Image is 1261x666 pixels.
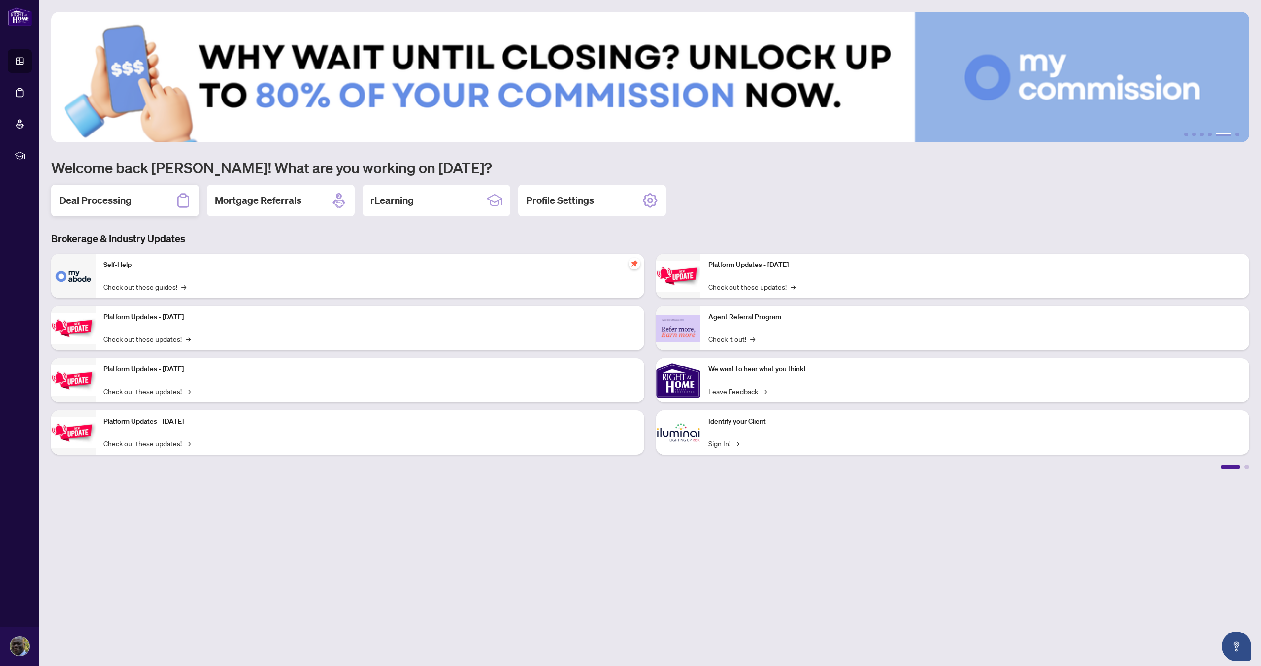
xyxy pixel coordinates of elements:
[629,258,640,269] span: pushpin
[1222,632,1251,661] button: Open asap
[762,386,767,397] span: →
[708,333,755,344] a: Check it out!→
[59,194,132,207] h2: Deal Processing
[51,12,1249,142] img: Slide 4
[10,637,29,656] img: Profile Icon
[1192,133,1196,136] button: 2
[8,7,32,26] img: logo
[526,194,594,207] h2: Profile Settings
[103,364,636,375] p: Platform Updates - [DATE]
[656,261,700,292] img: Platform Updates - June 23, 2025
[186,438,191,449] span: →
[750,333,755,344] span: →
[103,438,191,449] a: Check out these updates!→
[51,232,1249,246] h3: Brokerage & Industry Updates
[51,417,96,448] img: Platform Updates - July 8, 2025
[103,333,191,344] a: Check out these updates!→
[215,194,301,207] h2: Mortgage Referrals
[51,365,96,396] img: Platform Updates - July 21, 2025
[103,416,636,427] p: Platform Updates - [DATE]
[791,281,796,292] span: →
[51,158,1249,177] h1: Welcome back [PERSON_NAME]! What are you working on [DATE]?
[103,281,186,292] a: Check out these guides!→
[181,281,186,292] span: →
[51,254,96,298] img: Self-Help
[708,281,796,292] a: Check out these updates!→
[708,364,1241,375] p: We want to hear what you think!
[51,313,96,344] img: Platform Updates - September 16, 2025
[734,438,739,449] span: →
[186,333,191,344] span: →
[708,386,767,397] a: Leave Feedback→
[370,194,414,207] h2: rLearning
[656,315,700,342] img: Agent Referral Program
[708,312,1241,323] p: Agent Referral Program
[708,260,1241,270] p: Platform Updates - [DATE]
[103,312,636,323] p: Platform Updates - [DATE]
[103,260,636,270] p: Self-Help
[1208,133,1212,136] button: 4
[1235,133,1239,136] button: 6
[186,386,191,397] span: →
[708,438,739,449] a: Sign In!→
[708,416,1241,427] p: Identify your Client
[1216,133,1231,136] button: 5
[1200,133,1204,136] button: 3
[656,358,700,402] img: We want to hear what you think!
[656,410,700,455] img: Identify your Client
[103,386,191,397] a: Check out these updates!→
[1184,133,1188,136] button: 1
